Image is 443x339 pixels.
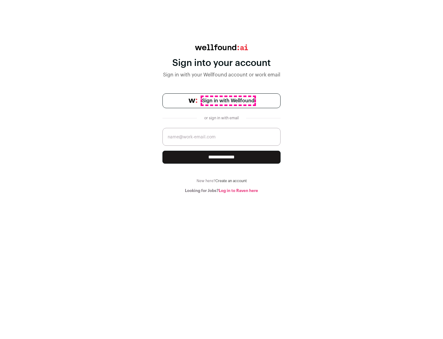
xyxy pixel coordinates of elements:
[195,44,248,50] img: wellfound:ai
[219,189,258,193] a: Log in to Raven here
[215,179,247,183] a: Create an account
[189,99,197,103] img: wellfound-symbol-flush-black-fb3c872781a75f747ccb3a119075da62bfe97bd399995f84a933054e44a575c4.png
[202,116,241,120] div: or sign in with email
[162,71,281,79] div: Sign in with your Wellfound account or work email
[162,58,281,69] div: Sign into your account
[162,178,281,183] div: New here?
[162,188,281,193] div: Looking for Jobs?
[202,97,254,104] span: Sign in with Wellfound
[162,93,281,108] a: Sign in with Wellfound
[162,128,281,146] input: name@work-email.com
